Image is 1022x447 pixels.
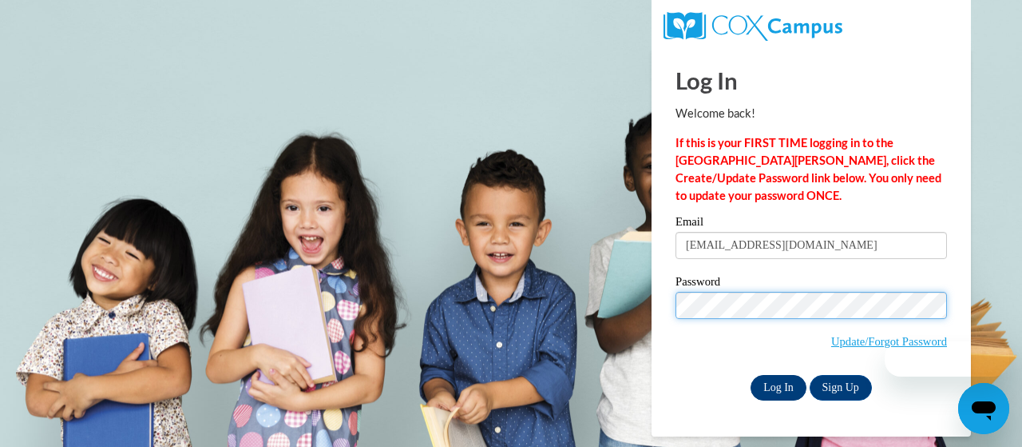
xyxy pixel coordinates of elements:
[675,216,947,232] label: Email
[885,341,1009,377] iframe: Message from company
[810,375,872,401] a: Sign Up
[958,383,1009,434] iframe: Button to launch messaging window
[664,12,842,41] img: COX Campus
[751,375,806,401] input: Log In
[675,276,947,292] label: Password
[675,105,947,122] p: Welcome back!
[675,136,941,202] strong: If this is your FIRST TIME logging in to the [GEOGRAPHIC_DATA][PERSON_NAME], click the Create/Upd...
[675,64,947,97] h1: Log In
[831,335,947,348] a: Update/Forgot Password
